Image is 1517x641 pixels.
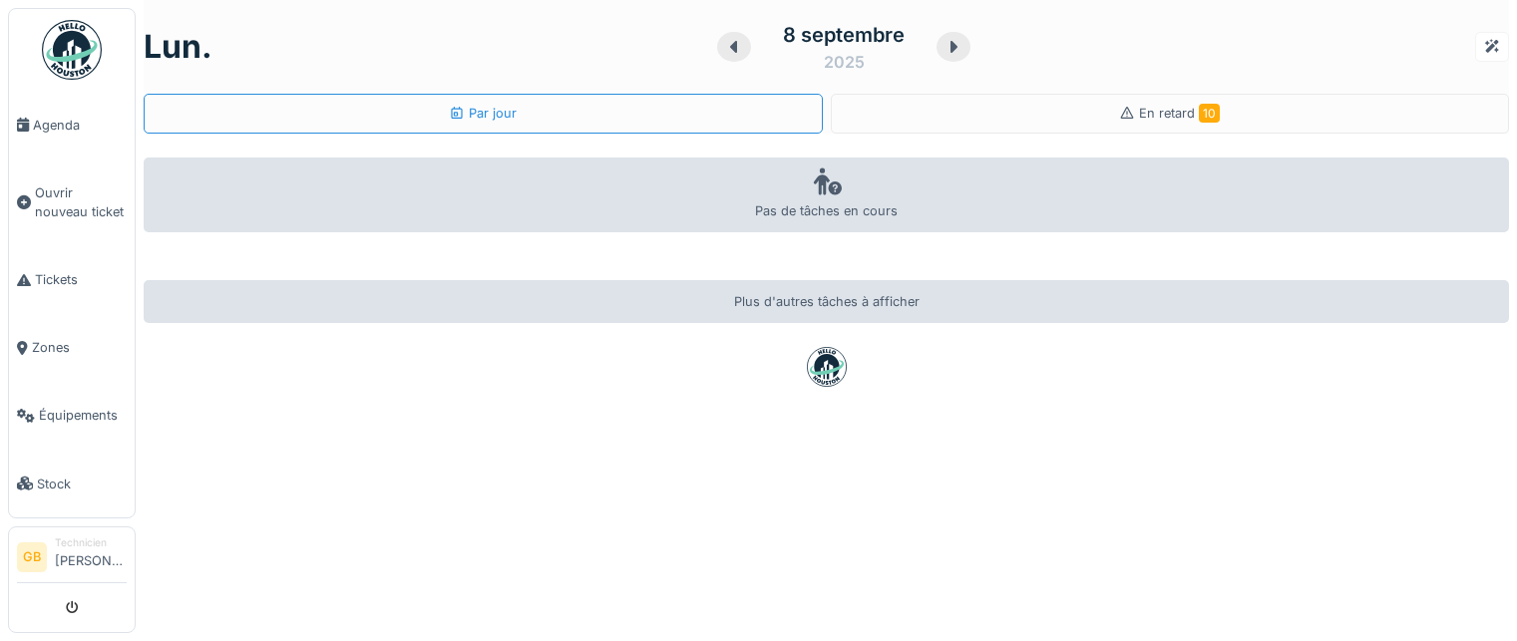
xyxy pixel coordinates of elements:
[39,406,127,425] span: Équipements
[449,104,517,123] div: Par jour
[807,347,847,387] img: badge-BVDL4wpA.svg
[9,450,135,517] a: Stock
[42,20,102,80] img: Badge_color-CXgf-gQk.svg
[1199,104,1220,123] span: 10
[32,338,127,357] span: Zones
[9,246,135,314] a: Tickets
[17,535,127,583] a: GB Technicien[PERSON_NAME]
[33,116,127,135] span: Agenda
[9,382,135,450] a: Équipements
[55,535,127,578] li: [PERSON_NAME]
[37,475,127,493] span: Stock
[144,158,1509,232] div: Pas de tâches en cours
[55,535,127,550] div: Technicien
[35,270,127,289] span: Tickets
[824,50,865,74] div: 2025
[144,280,1509,323] div: Plus d'autres tâches à afficher
[9,314,135,382] a: Zones
[144,28,212,66] h1: lun.
[9,159,135,245] a: Ouvrir nouveau ticket
[17,542,47,572] li: GB
[783,20,905,50] div: 8 septembre
[9,91,135,159] a: Agenda
[1139,106,1220,121] span: En retard
[35,183,127,221] span: Ouvrir nouveau ticket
